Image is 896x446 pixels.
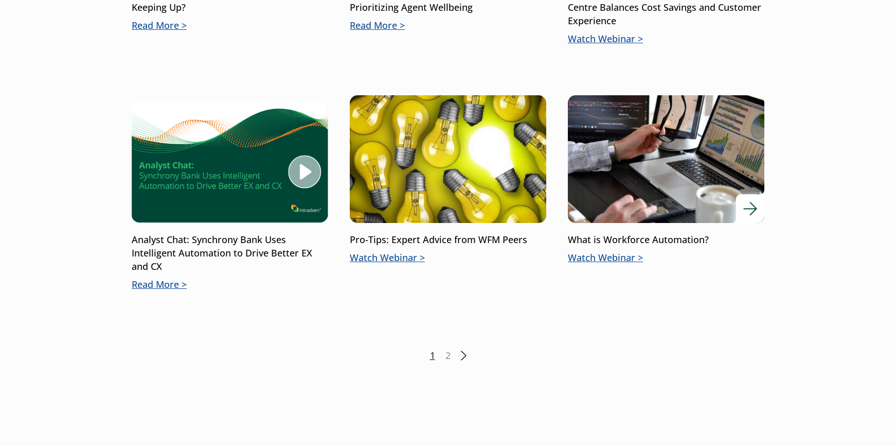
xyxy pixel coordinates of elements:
[132,95,328,291] a: Analyst Chat: Synchrony Bank Uses Intelligent Automation to Drive Better EX and CXRead More
[132,19,328,32] p: Read More
[568,233,764,247] p: What is Workforce Automation?
[430,349,435,363] span: 1
[350,251,546,265] p: Watch Webinar
[568,95,764,265] a: image of data from customer success with automation in the contact centerWhat is Workforce Automa...
[350,233,546,247] p: Pro-Tips: Expert Advice from WFM Peers
[568,251,764,265] p: Watch Webinar
[568,32,764,46] p: Watch Webinar
[132,349,764,363] nav: Posts pagination
[548,82,784,236] img: image of data from customer success with automation in the contact center
[445,349,451,363] a: 2
[132,233,328,273] p: Analyst Chat: Synchrony Bank Uses Intelligent Automation to Drive Better EX and CX
[132,278,328,291] p: Read More
[461,351,467,361] a: Next
[350,95,546,265] a: Pro-Tips: Expert Advice from WFM PeersWatch Webinar
[350,19,546,32] p: Read More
